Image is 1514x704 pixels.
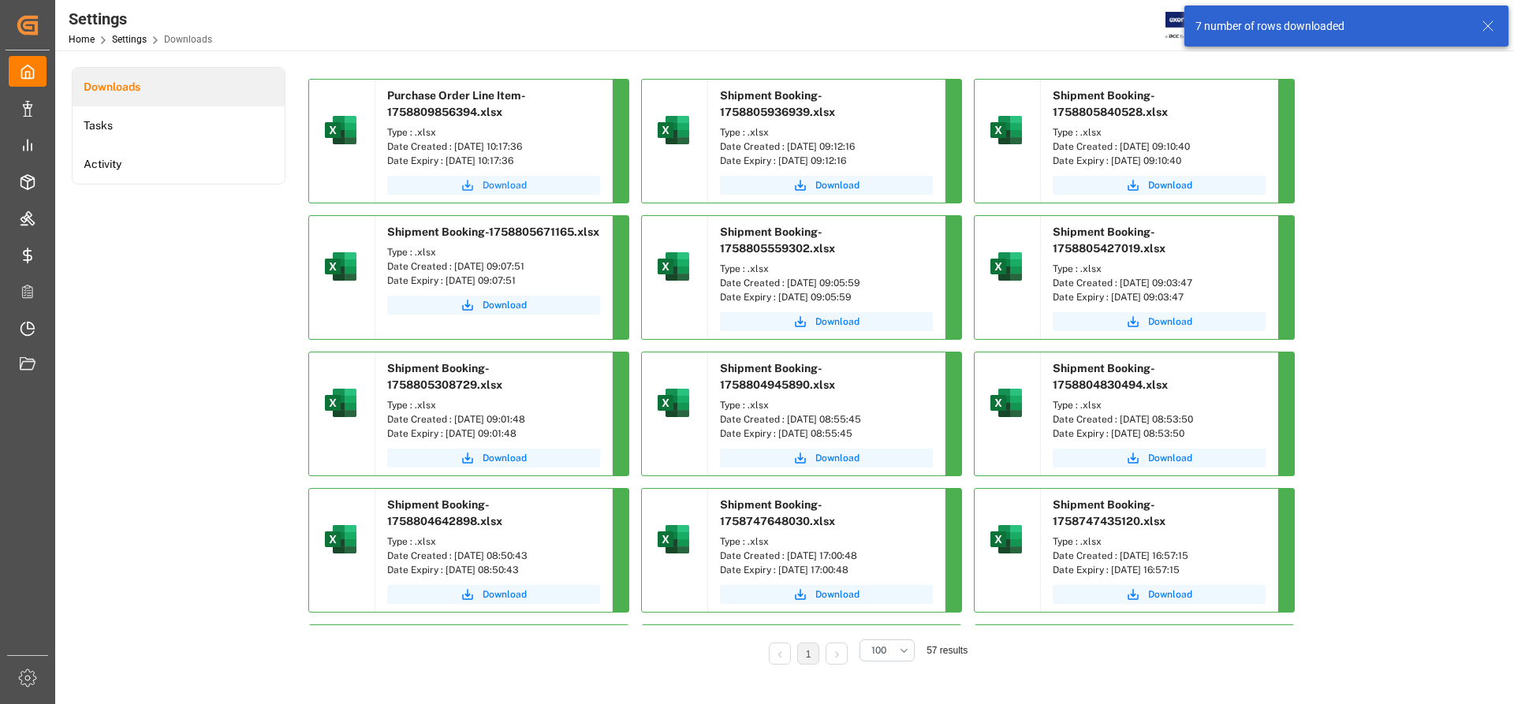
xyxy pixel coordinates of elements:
button: Download [387,585,600,604]
div: Type : .xlsx [720,398,933,412]
span: Download [483,451,527,465]
span: Download [483,587,527,602]
span: Shipment Booking-1758804830494.xlsx [1053,362,1168,391]
button: Download [720,585,933,604]
div: Date Created : [DATE] 08:50:43 [387,549,600,563]
a: 1 [806,649,811,660]
img: microsoft-excel-2019--v1.png [322,248,360,285]
div: Date Created : [DATE] 08:53:50 [1053,412,1266,426]
div: Date Expiry : [DATE] 09:07:51 [387,274,600,288]
img: microsoft-excel-2019--v1.png [654,111,692,149]
div: Date Created : [DATE] 16:57:15 [1053,549,1266,563]
li: Next Page [826,643,848,665]
div: Date Created : [DATE] 08:55:45 [720,412,933,426]
div: Date Expiry : [DATE] 09:10:40 [1053,154,1266,168]
div: Type : .xlsx [720,125,933,140]
button: Download [720,176,933,195]
span: Shipment Booking-1758805427019.xlsx [1053,225,1165,255]
img: microsoft-excel-2019--v1.png [987,384,1025,422]
span: Download [815,315,860,329]
span: Download [483,298,527,312]
div: Date Created : [DATE] 09:03:47 [1053,276,1266,290]
span: Download [1148,451,1192,465]
img: Exertis%20JAM%20-%20Email%20Logo.jpg_1722504956.jpg [1165,12,1220,39]
button: Download [387,296,600,315]
span: Download [1148,315,1192,329]
div: Date Created : [DATE] 09:12:16 [720,140,933,154]
div: Type : .xlsx [720,262,933,276]
span: Shipment Booking-1758804642898.xlsx [387,498,502,527]
img: microsoft-excel-2019--v1.png [987,111,1025,149]
a: Downloads [73,68,285,106]
div: 7 number of rows downloaded [1195,18,1467,35]
span: Shipment Booking-1758805671165.xlsx [387,225,599,238]
div: Type : .xlsx [387,398,600,412]
li: 1 [797,643,819,665]
button: Download [1053,449,1266,467]
div: Date Expiry : [DATE] 09:01:48 [387,426,600,441]
span: Download [815,178,860,192]
span: Shipment Booking-1758805308729.xlsx [387,362,502,391]
button: Download [1053,176,1266,195]
div: Date Expiry : [DATE] 08:50:43 [387,563,600,577]
div: Settings [69,7,212,31]
span: Shipment Booking-1758747435120.xlsx [1053,498,1165,527]
span: Shipment Booking-1758804945890.xlsx [720,362,835,391]
img: microsoft-excel-2019--v1.png [322,520,360,558]
a: Activity [73,145,285,184]
div: Type : .xlsx [387,535,600,549]
img: microsoft-excel-2019--v1.png [654,384,692,422]
img: microsoft-excel-2019--v1.png [654,248,692,285]
span: 100 [871,643,886,657]
li: Previous Page [769,643,791,665]
li: Tasks [73,106,285,145]
button: Download [387,176,600,195]
img: microsoft-excel-2019--v1.png [322,384,360,422]
button: Download [387,449,600,467]
img: microsoft-excel-2019--v1.png [987,248,1025,285]
div: Type : .xlsx [1053,262,1266,276]
span: Shipment Booking-1758805936939.xlsx [720,89,835,118]
div: Type : .xlsx [387,125,600,140]
div: Type : .xlsx [1053,125,1266,140]
span: Shipment Booking-1758805840528.xlsx [1053,89,1168,118]
div: Date Created : [DATE] 09:05:59 [720,276,933,290]
img: microsoft-excel-2019--v1.png [322,111,360,149]
button: Download [720,312,933,331]
div: Type : .xlsx [720,535,933,549]
button: Download [1053,585,1266,604]
button: Download [1053,312,1266,331]
div: Date Expiry : [DATE] 09:12:16 [720,154,933,168]
span: Purchase Order Line Item-1758809856394.xlsx [387,89,526,118]
a: Settings [112,34,147,45]
div: Date Expiry : [DATE] 09:05:59 [720,290,933,304]
button: Download [720,449,933,467]
div: Date Expiry : [DATE] 10:17:36 [387,154,600,168]
span: Shipment Booking-1758805559302.xlsx [720,225,835,255]
div: Date Created : [DATE] 17:00:48 [720,549,933,563]
a: Home [69,34,95,45]
div: Type : .xlsx [1053,398,1266,412]
div: Type : .xlsx [387,245,600,259]
div: Date Expiry : [DATE] 16:57:15 [1053,563,1266,577]
span: Download [815,587,860,602]
div: Date Created : [DATE] 09:10:40 [1053,140,1266,154]
div: Date Created : [DATE] 10:17:36 [387,140,600,154]
img: microsoft-excel-2019--v1.png [654,520,692,558]
div: Date Expiry : [DATE] 08:55:45 [720,426,933,441]
div: Type : .xlsx [1053,535,1266,549]
div: Date Expiry : [DATE] 08:53:50 [1053,426,1266,441]
div: Date Created : [DATE] 09:07:51 [387,259,600,274]
span: Shipment Booking-1758747648030.xlsx [720,498,835,527]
